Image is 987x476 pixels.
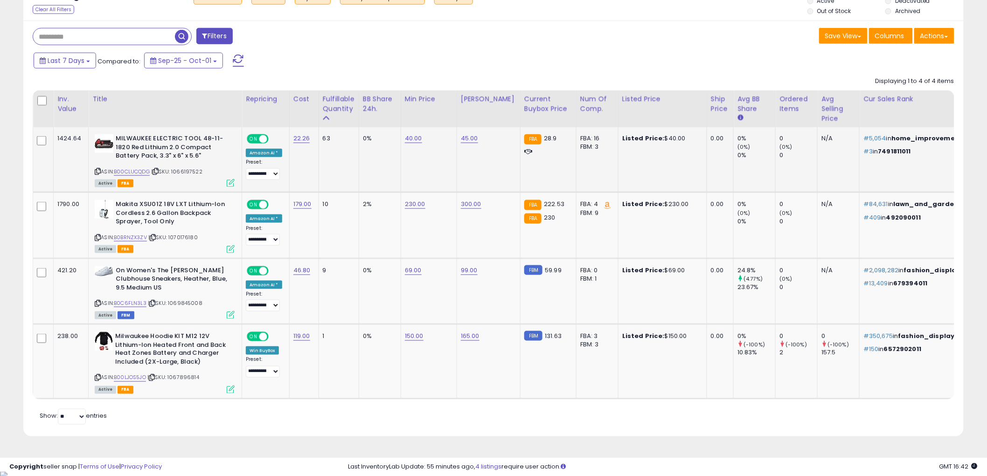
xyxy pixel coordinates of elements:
[711,332,726,340] div: 0.00
[863,279,888,288] span: #13,409
[863,134,886,143] span: #5,054
[580,340,611,349] div: FBM: 3
[246,225,282,246] div: Preset:
[779,266,817,275] div: 0
[875,31,904,41] span: Columns
[116,266,229,295] b: On Women's The [PERSON_NAME] Clubhouse Sneakers, Heather, Blue, 9.5 Medium US
[363,332,394,340] div: 0%
[246,214,282,223] div: Amazon AI *
[97,57,140,66] span: Compared to:
[246,346,279,355] div: Win BuyBox
[144,53,223,69] button: Sep-25 - Oct-01
[48,56,84,65] span: Last 7 Days
[118,311,134,319] span: FBM
[884,345,922,353] span: 6572902011
[118,386,133,394] span: FBA
[57,134,81,143] div: 1424.64
[114,299,146,307] a: B0C6FLN3L3
[363,94,397,114] div: BB Share 24h.
[821,134,852,143] div: N/A
[893,279,927,288] span: 679394011
[878,147,911,156] span: 7491811011
[248,135,259,143] span: ON
[580,332,611,340] div: FBA: 3
[9,462,162,471] div: seller snap | |
[821,200,852,208] div: N/A
[476,462,502,471] a: 4 listings
[92,94,238,104] div: Title
[524,134,542,145] small: FBA
[57,200,81,208] div: 1790.00
[580,143,611,151] div: FBM: 3
[895,7,920,15] label: Archived
[40,412,107,421] span: Show: entries
[323,134,352,143] div: 63
[779,151,817,159] div: 0
[821,94,855,124] div: Avg Selling Price
[246,94,285,104] div: Repricing
[461,266,478,275] a: 99.00
[246,281,282,289] div: Amazon AI *
[914,28,954,44] button: Actions
[737,134,775,143] div: 0%
[248,333,259,341] span: ON
[57,94,84,114] div: Inv. value
[737,283,775,291] div: 23.67%
[246,357,282,378] div: Preset:
[248,201,259,209] span: ON
[33,5,74,14] div: Clear All Filters
[323,200,352,208] div: 10
[121,462,162,471] a: Privacy Policy
[95,245,116,253] span: All listings currently available for purchase on Amazon
[821,332,859,340] div: 0
[461,134,478,143] a: 45.00
[622,331,665,340] b: Listed Price:
[737,209,751,217] small: (0%)
[267,201,282,209] span: OFF
[622,332,700,340] div: $150.00
[544,200,564,208] span: 222.53
[821,349,859,357] div: 157.5
[323,332,352,340] div: 1
[863,345,879,353] span: #150
[779,143,792,151] small: (0%)
[524,200,542,210] small: FBA
[737,200,775,208] div: 0%
[622,94,703,104] div: Listed Price
[785,341,807,348] small: (-100%)
[737,349,775,357] div: 10.83%
[779,134,817,143] div: 0
[95,266,113,276] img: 41m-oDiPIVL._SL40_.jpg
[544,213,555,222] span: 230
[323,94,355,114] div: Fulfillable Quantity
[580,275,611,283] div: FBM: 1
[524,331,542,341] small: FBM
[622,134,700,143] div: $40.00
[779,94,813,114] div: Ordered Items
[363,134,394,143] div: 0%
[293,266,311,275] a: 46.80
[827,341,849,348] small: (-100%)
[779,200,817,208] div: 0
[737,217,775,226] div: 0%
[80,462,119,471] a: Terms of Use
[744,275,763,283] small: (4.77%)
[95,134,113,153] img: 41uW+VptowL._SL40_.jpg
[524,214,542,224] small: FBA
[34,53,96,69] button: Last 7 Days
[148,234,198,241] span: | SKU: 1070176180
[711,134,726,143] div: 0.00
[779,217,817,226] div: 0
[817,7,851,15] label: Out of Stock
[246,291,282,312] div: Preset:
[95,386,116,394] span: All listings currently available for purchase on Amazon
[863,213,881,222] span: #409
[116,134,229,163] b: MILWAUKEE ELECTRIC TOOL 48-11-1820 Red Lithium 2.0 Compact Battery Pack, 3.3" x 6" x 5.6"
[116,200,229,228] b: Makita XSU01Z 18V LXT Lithium-Ion Cordless 2.6 Gallon Backpack Sprayer, Tool Only
[779,332,817,340] div: 0
[869,28,913,44] button: Columns
[544,134,557,143] span: 28.9
[545,331,562,340] span: 131.63
[545,266,562,275] span: 59.99
[622,200,700,208] div: $230.00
